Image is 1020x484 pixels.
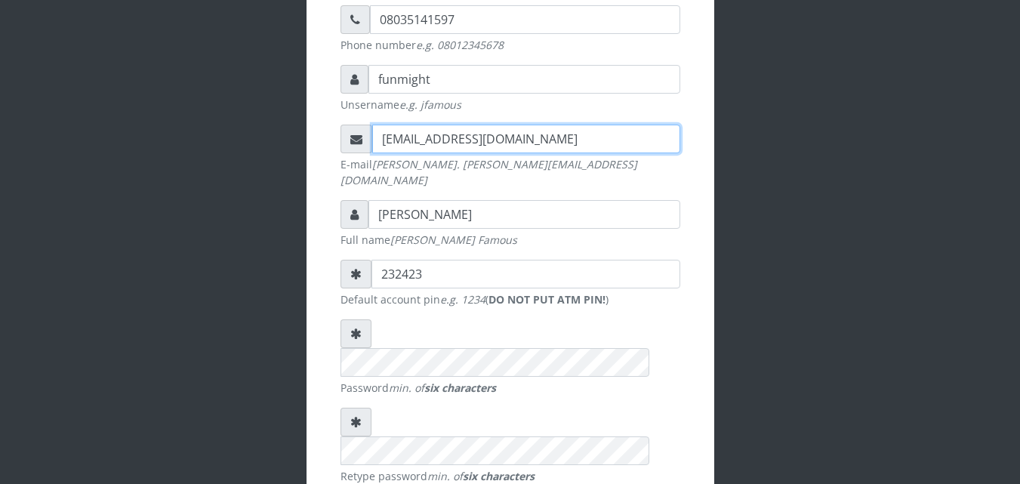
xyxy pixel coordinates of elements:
[370,5,680,34] input: Phone number *
[368,200,680,229] input: Your full name *
[341,157,637,187] em: [PERSON_NAME]. [PERSON_NAME][EMAIL_ADDRESS][DOMAIN_NAME]
[463,469,535,483] strong: six characters
[371,260,680,288] input: Account pin (4 digits) * - NOT ATM PIN
[390,233,517,247] em: [PERSON_NAME] Famous
[399,97,461,112] em: e.g. jfamous
[341,156,680,188] small: E-mail
[341,380,680,396] small: Password
[368,65,680,94] input: Username *
[416,38,504,52] em: e.g. 08012345678
[372,125,680,153] input: Email address *
[488,292,606,307] b: DO NOT PUT ATM PIN!
[341,37,680,53] small: Phone number
[424,381,496,395] strong: six characters
[440,292,485,307] em: e.g. 1234
[341,468,680,484] small: Retype password
[389,381,496,395] em: min. of
[341,232,680,248] small: Full name
[341,291,680,307] small: Default account pin ( )
[341,97,680,113] small: Unsername
[427,469,535,483] em: min. of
